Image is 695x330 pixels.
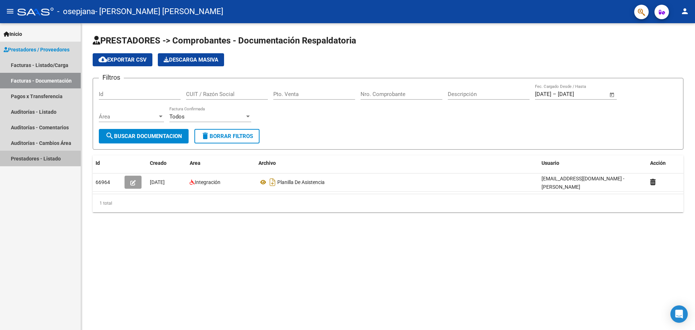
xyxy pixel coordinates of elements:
input: Fecha fin [558,91,593,97]
button: Descarga Masiva [158,53,224,66]
span: - osepjana [57,4,95,20]
span: Descarga Masiva [164,57,218,63]
span: Creado [150,160,167,166]
span: Exportar CSV [98,57,147,63]
span: Prestadores / Proveedores [4,46,69,54]
button: Buscar Documentacion [99,129,189,143]
span: Área [99,113,157,120]
span: - [PERSON_NAME] [PERSON_NAME] [95,4,223,20]
button: Open calendar [608,91,616,99]
span: Borrar Filtros [201,133,253,139]
mat-icon: menu [6,7,14,16]
i: Descargar documento [268,176,277,188]
span: Integración [195,179,220,185]
span: Acción [650,160,666,166]
span: Id [96,160,100,166]
mat-icon: person [681,7,689,16]
app-download-masive: Descarga masiva de comprobantes (adjuntos) [158,53,224,66]
span: [EMAIL_ADDRESS][DOMAIN_NAME] - [PERSON_NAME] [542,176,624,190]
mat-icon: cloud_download [98,55,107,64]
datatable-header-cell: Usuario [539,155,647,171]
button: Exportar CSV [93,53,152,66]
h3: Filtros [99,72,124,83]
span: – [553,91,556,97]
datatable-header-cell: Id [93,155,122,171]
datatable-header-cell: Acción [647,155,683,171]
div: Open Intercom Messenger [670,305,688,323]
span: Area [190,160,201,166]
mat-icon: search [105,131,114,140]
span: Inicio [4,30,22,38]
span: Planilla De Asistencia [277,179,325,185]
span: Todos [169,113,185,120]
span: Buscar Documentacion [105,133,182,139]
span: [DATE] [150,179,165,185]
div: 1 total [93,194,683,212]
datatable-header-cell: Creado [147,155,187,171]
input: Fecha inicio [535,91,551,97]
button: Borrar Filtros [194,129,260,143]
datatable-header-cell: Area [187,155,256,171]
mat-icon: delete [201,131,210,140]
span: Archivo [258,160,276,166]
datatable-header-cell: Archivo [256,155,539,171]
span: 66964 [96,179,110,185]
span: Usuario [542,160,559,166]
span: PRESTADORES -> Comprobantes - Documentación Respaldatoria [93,35,356,46]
